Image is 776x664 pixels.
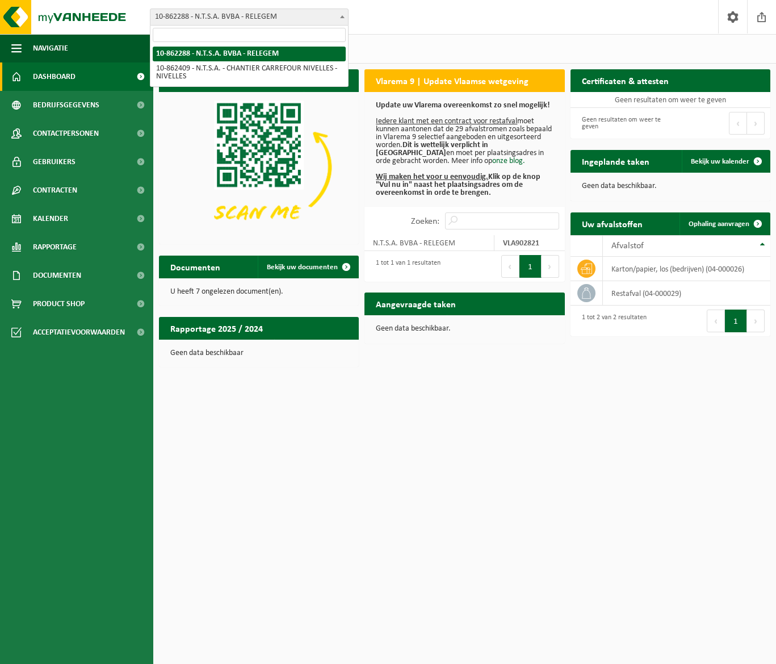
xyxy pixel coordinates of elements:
button: 1 [519,255,542,278]
b: Dit is wettelijk verplicht in [GEOGRAPHIC_DATA] [376,141,488,157]
p: Geen data beschikbaar. [582,182,759,190]
strong: VLA902821 [503,239,539,248]
td: N.T.S.A. BVBA - RELEGEM [364,235,494,251]
a: Bekijk rapportage [274,339,358,362]
span: Bedrijfsgegevens [33,91,99,119]
button: Next [747,112,765,135]
h2: Ingeplande taken [571,150,661,172]
label: Zoeken: [411,217,439,226]
span: 10-862288 - N.T.S.A. BVBA - RELEGEM [150,9,349,26]
u: Iedere klant met een contract voor restafval [376,117,517,126]
div: 1 tot 1 van 1 resultaten [370,254,441,279]
h2: Rapportage 2025 / 2024 [159,317,274,339]
b: Update uw Vlarema overeenkomst zo snel mogelijk! [376,101,550,110]
td: Geen resultaten om weer te geven [571,92,770,108]
li: 10-862288 - N.T.S.A. BVBA - RELEGEM [153,47,346,61]
b: Klik op de knop "Vul nu in" naast het plaatsingsadres om de overeenkomst in orde te brengen. [376,173,540,197]
img: Download de VHEPlus App [159,92,359,242]
button: Next [747,310,765,332]
button: Previous [729,112,747,135]
div: 1 tot 2 van 2 resultaten [576,308,647,333]
h2: Aangevraagde taken [364,293,467,315]
span: Acceptatievoorwaarden [33,318,125,346]
button: Previous [501,255,519,278]
span: Kalender [33,204,68,233]
p: Geen data beschikbaar [170,349,347,357]
span: Navigatie [33,34,68,62]
span: Dashboard [33,62,75,91]
button: Previous [707,310,725,332]
span: Afvalstof [611,241,644,250]
span: Documenten [33,261,81,290]
span: Gebruikers [33,148,75,176]
span: Contracten [33,176,77,204]
td: karton/papier, los (bedrijven) (04-000026) [603,257,770,281]
h2: Uw afvalstoffen [571,212,654,235]
a: Bekijk uw documenten [258,256,358,278]
button: 1 [725,310,747,332]
td: restafval (04-000029) [603,281,770,306]
button: Next [542,255,559,278]
span: Rapportage [33,233,77,261]
a: onze blog. [492,157,525,165]
p: Geen data beschikbaar. [376,325,553,333]
u: Wij maken het voor u eenvoudig. [376,173,488,181]
span: 10-862288 - N.T.S.A. BVBA - RELEGEM [150,9,348,25]
div: Geen resultaten om weer te geven [576,111,665,136]
h2: Documenten [159,256,232,278]
li: 10-862409 - N.T.S.A. - CHANTIER CARREFOUR NIVELLES - NIVELLES [153,61,346,84]
span: Bekijk uw kalender [691,158,749,165]
span: Bekijk uw documenten [267,264,338,271]
p: U heeft 7 ongelezen document(en). [170,288,347,296]
a: Bekijk uw kalender [682,150,769,173]
a: Ophaling aanvragen [679,212,769,235]
h2: Certificaten & attesten [571,69,680,91]
h2: Vlarema 9 | Update Vlaamse wetgeving [364,69,540,91]
span: Contactpersonen [33,119,99,148]
span: Product Shop [33,290,85,318]
p: moet kunnen aantonen dat de 29 afvalstromen zoals bepaald in Vlarema 9 selectief aangeboden en ui... [376,102,553,197]
span: Ophaling aanvragen [689,220,749,228]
